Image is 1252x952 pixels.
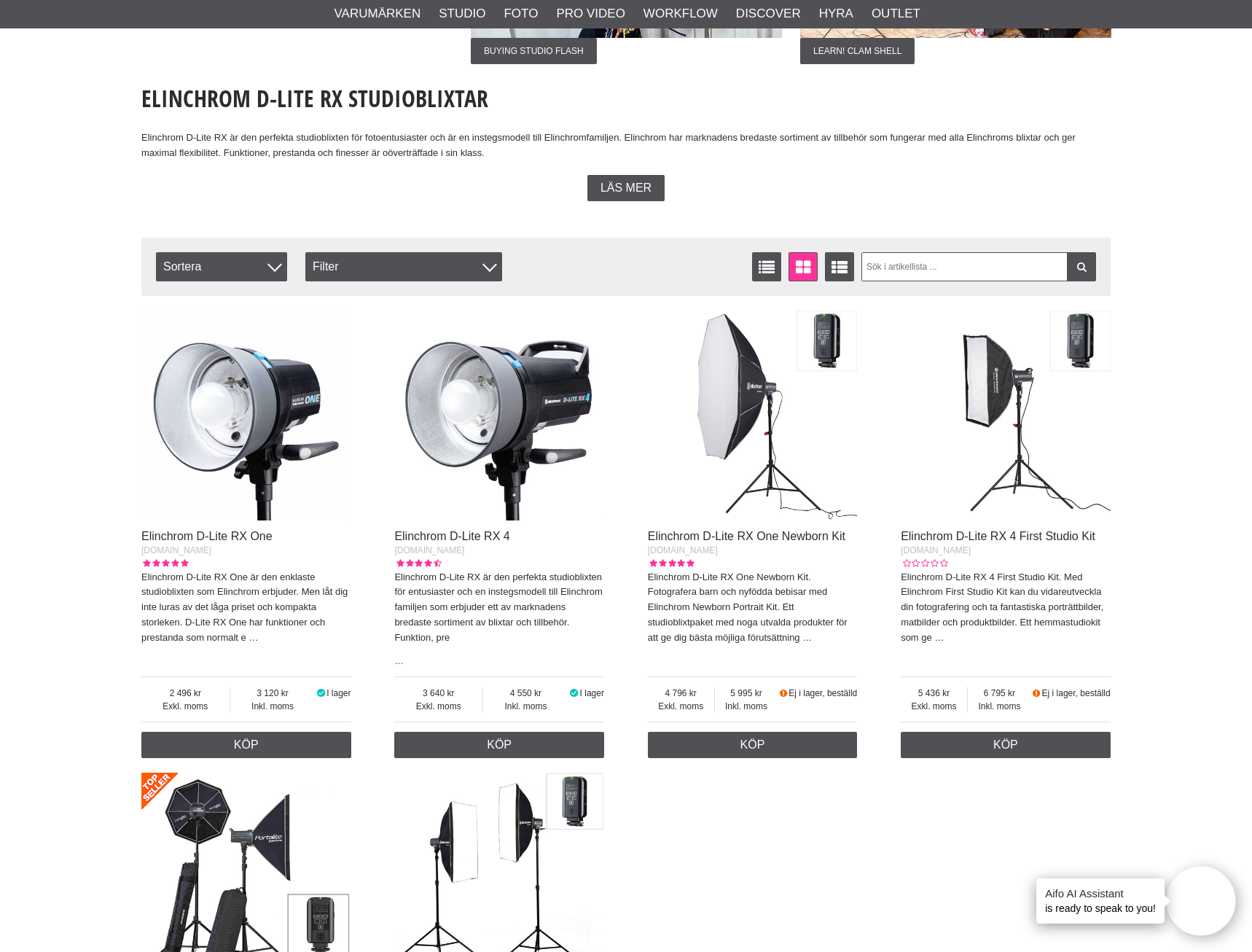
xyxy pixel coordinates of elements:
p: Elinchrom D-Lite RX är den perfekta studioblixten för entusiaster och en instegsmodell till Elinc... [394,570,604,646]
a: Workflow [643,4,718,23]
span: I lager [326,688,351,698]
img: Elinchrom D-Lite RX One [141,311,351,520]
span: [DOMAIN_NAME] [901,545,971,555]
a: Discover [736,4,801,23]
span: Sortera [156,252,287,281]
div: is ready to speak to you! [1036,878,1165,924]
span: Exkl. moms [648,700,714,713]
span: 5 436 [901,687,967,700]
span: Inkl. moms [230,700,316,713]
span: Inkl. moms [483,700,568,713]
a: Studio [439,4,485,23]
span: Exkl. moms [394,700,482,713]
h1: Elinchrom D-Lite RX Studioblixtar [141,82,1111,114]
img: Elinchrom D-Lite RX One Newborn Kit [648,311,858,520]
span: Exkl. moms [141,700,230,713]
span: Läs mer [600,182,652,195]
a: Pro Video [556,4,625,23]
span: 3 640 [394,687,482,700]
div: Filter [305,252,502,281]
div: Kundbetyg: 5.00 [141,557,188,570]
span: Learn! Clam Shell [800,38,915,64]
input: Sök i artikellista ... [861,252,1097,281]
a: Elinchrom D-Lite RX 4 [394,530,509,542]
a: Elinchrom D-Lite RX 4 First Studio Kit [901,530,1095,542]
span: Ej i lager, beställd [789,688,857,698]
p: Elinchrom D-Lite RX är den perfekta studioblixten för fotoentusiaster och är en instegsmodell til... [141,130,1111,161]
a: Varumärken [334,4,421,23]
i: I lager [315,688,326,698]
span: I lager [580,688,604,698]
a: Elinchrom D-Lite RX One [141,530,273,542]
span: 6 795 [968,687,1031,700]
span: 5 995 [715,687,778,700]
span: [DOMAIN_NAME] [648,545,718,555]
a: Foto [504,4,538,23]
span: 3 120 [230,687,316,700]
a: Köp [141,732,351,758]
span: Ej i lager, beställd [1042,688,1111,698]
span: 4 550 [483,687,568,700]
a: Hyra [819,4,853,23]
a: Utökad listvisning [825,252,854,281]
span: Inkl. moms [715,700,778,713]
a: … [249,632,258,643]
div: Kundbetyg: 5.00 [648,557,695,570]
span: [DOMAIN_NAME] [394,545,464,555]
a: Listvisning [752,252,781,281]
a: … [934,632,944,643]
p: Elinchrom D-Lite RX One Newborn Kit. Fotografera barn och nyfödda bebisar med Elinchrom Newborn P... [648,570,858,646]
span: Buying Studio Flash [471,38,597,64]
span: Exkl. moms [901,700,967,713]
h4: Aifo AI Assistant [1045,886,1156,901]
span: 2 496 [141,687,230,700]
a: … [802,632,812,643]
p: Elinchrom D-Lite RX 4 First Studio Kit. Med Elinchrom First Studio Kit kan du vidareutveckla din ... [901,570,1111,646]
img: Elinchrom D-Lite RX 4 [394,311,604,520]
a: Outlet [872,4,920,23]
div: Kundbetyg: 0 [901,557,947,570]
span: Inkl. moms [968,700,1031,713]
span: 4 796 [648,687,714,700]
i: Beställd [1031,688,1042,698]
div: Kundbetyg: 4.50 [394,557,441,570]
a: Elinchrom D-Lite RX One Newborn Kit [648,530,845,542]
i: Beställd [778,688,789,698]
i: I lager [568,688,580,698]
p: Elinchrom D-Lite RX One är den enklaste studioblixten som Elinchrom erbjuder. Men låt dig inte lu... [141,570,351,646]
a: Filtrera [1067,252,1096,281]
a: … [394,656,403,666]
span: [DOMAIN_NAME] [141,545,211,555]
a: Köp [394,732,604,758]
a: Köp [901,732,1111,758]
img: Elinchrom D-Lite RX 4 First Studio Kit [901,311,1111,520]
a: Köp [648,732,858,758]
a: Fönstervisning [789,252,818,281]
